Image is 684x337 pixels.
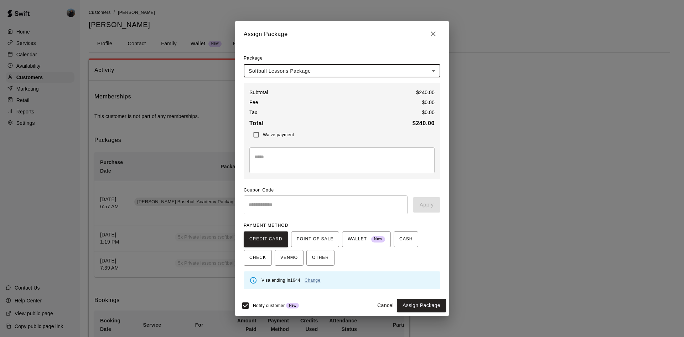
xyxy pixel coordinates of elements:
[249,234,283,245] span: CREDIT CARD
[235,21,449,47] h2: Assign Package
[244,53,263,64] span: Package
[253,303,285,308] span: Notify customer
[249,89,268,96] p: Subtotal
[422,99,435,106] p: $ 0.00
[348,234,385,245] span: WALLET
[399,234,413,245] span: CASH
[306,250,335,266] button: OTHER
[422,109,435,116] p: $ 0.00
[249,99,258,106] p: Fee
[374,299,397,312] button: Cancel
[426,27,440,41] button: Close
[244,64,440,77] div: Softball Lessons Package
[413,120,435,126] b: $ 240.00
[280,252,298,264] span: VENMO
[286,303,299,307] span: New
[297,234,333,245] span: POINT OF SALE
[249,252,266,264] span: CHECK
[291,231,339,247] button: POINT OF SALE
[312,252,329,264] span: OTHER
[371,234,385,244] span: New
[261,278,321,283] span: Visa ending in 1644
[275,250,304,266] button: VENMO
[244,250,272,266] button: CHECK
[244,231,288,247] button: CREDIT CARD
[249,109,257,116] p: Tax
[342,231,391,247] button: WALLET New
[394,231,418,247] button: CASH
[397,299,446,312] button: Assign Package
[416,89,435,96] p: $ 240.00
[263,132,294,137] span: Waive payment
[249,120,264,126] b: Total
[244,185,440,196] span: Coupon Code
[305,278,320,283] a: Change
[244,223,288,228] span: PAYMENT METHOD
